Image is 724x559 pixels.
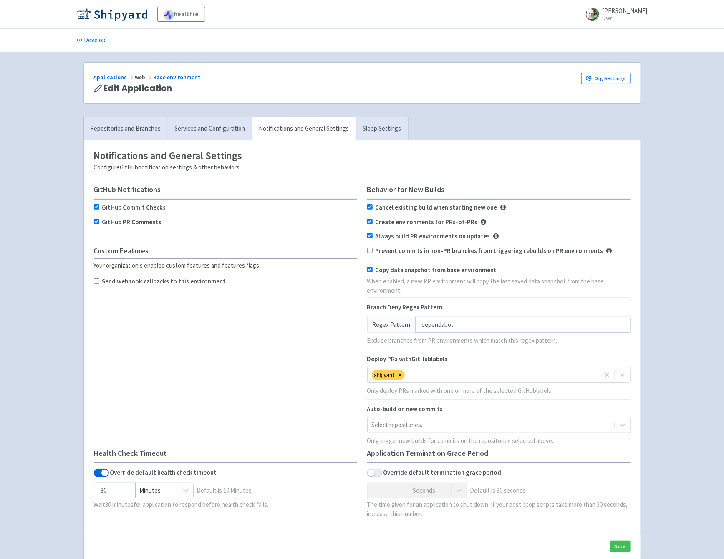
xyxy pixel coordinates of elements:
[367,500,631,519] p: The time given for an application to shut down. If your post-stop scripts take more than 30 secon...
[581,73,631,84] a: Org Settings
[367,449,631,458] h4: Application Termination Grace Period
[252,117,356,140] a: Notifications and General Settings
[581,8,648,21] a: [PERSON_NAME] User
[396,370,405,380] div: Remove shipyard
[367,303,443,311] span: Branch Deny Regex Pattern
[415,317,631,333] input: Example: /^fixup/
[367,355,448,363] span: Deploy PRs with GitHub labels
[367,483,409,498] input: -
[603,15,648,21] small: User
[102,203,166,212] label: GitHub Commit Checks
[367,336,558,344] span: Exclude branches from PR environments which match this regex pattern.
[77,8,147,21] img: Shipyard logo
[94,150,631,161] h3: Notifications and General Settings
[367,277,631,296] span: When enabled, a new PR environment will copy the last saved data snapshot from the base environment.
[77,29,106,52] a: Develop
[603,7,648,15] span: [PERSON_NAME]
[470,486,526,496] span: Default is 30 seconds
[94,261,357,271] div: Your organization's enabled custom features and features flags.
[104,83,172,93] span: Edit Application
[376,266,497,275] label: Copy data snapshot from base environment
[367,405,443,413] span: Auto-build on new commits
[110,468,217,478] b: Override default health check timeout
[168,117,252,140] a: Services and Configuration
[610,541,631,552] button: Save
[376,203,497,212] label: Cancel existing build when starting new one
[102,218,162,227] label: GitHub PR Comments
[102,277,226,286] label: Send webhook callbacks to this environment
[157,7,205,22] a: healthie
[376,218,478,227] label: Create environments for PRs-of-PRs
[367,387,553,395] span: Only deploy PRs marked with one or more of the selected GitHub labels.
[84,117,168,140] a: Repositories and Branches
[367,437,554,445] span: Only trigger new builds for commits on the repositories selected above.
[154,73,202,81] a: Base environment
[94,185,357,194] h4: GitHub Notifications
[383,468,502,478] b: Override default termination grace period
[135,73,154,81] span: web
[94,73,135,81] a: Applications
[367,185,631,194] h4: Behavior for New Builds
[376,246,603,256] label: Prevent commits in non-PR branches from triggering rebuilds on PR environments
[376,232,490,241] label: Always build PR environments on updates
[356,117,408,140] a: Sleep Settings
[197,486,252,496] span: Default is 10 Minutes
[94,500,357,510] p: Wait 30 minutes for application to respond before health check fails.
[94,247,357,255] h4: Custom Features
[372,370,396,380] div: shipyard
[94,483,136,498] input: -
[367,317,416,333] div: Regex Pattern
[94,163,631,172] div: Configure GitHub notification settings & other behaviors.
[94,449,357,458] h4: Health Check Timeout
